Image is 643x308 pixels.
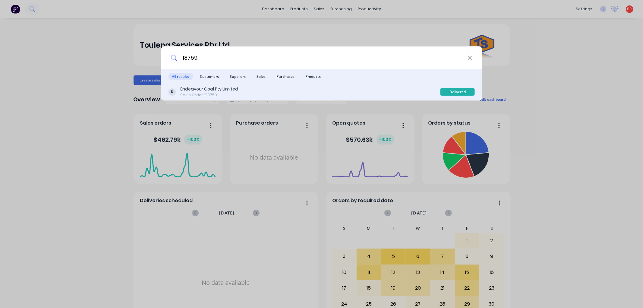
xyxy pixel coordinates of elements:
[440,88,475,96] div: Delivered
[177,46,468,69] input: Start typing a customer or supplier name to create a new order...
[226,73,249,80] span: Suppliers
[273,73,298,80] span: Purchases
[180,92,238,98] div: Sales Order #18759
[168,73,193,80] span: All results
[253,73,269,80] span: Sales
[180,86,238,92] div: Endeavour Coal Pty Limited
[302,73,324,80] span: Products
[196,73,222,80] span: Customers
